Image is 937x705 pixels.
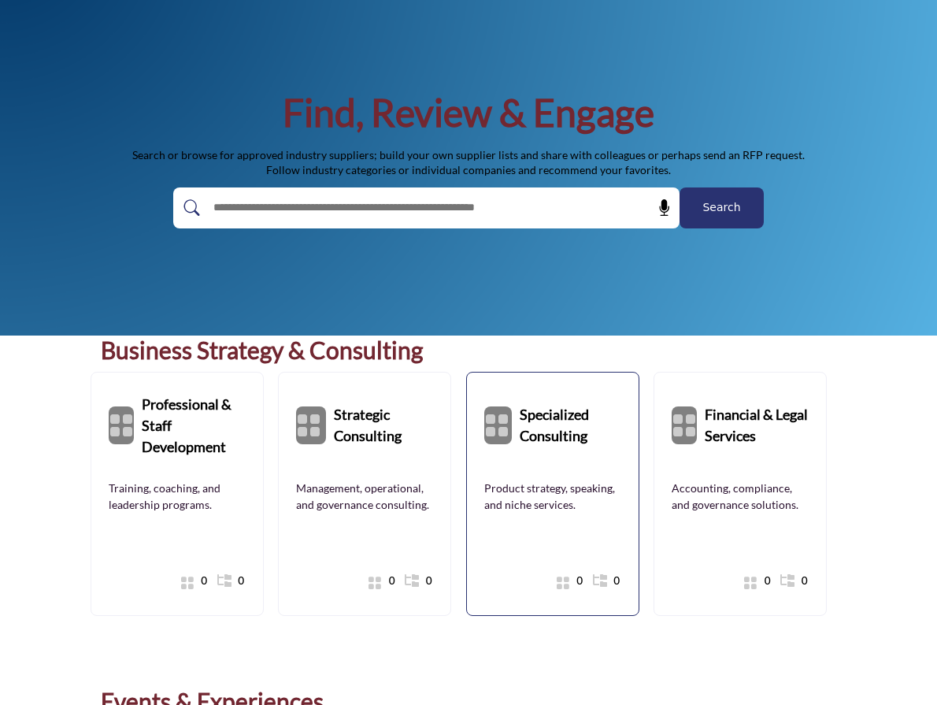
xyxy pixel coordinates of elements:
span: 0 [238,573,245,589]
a: 0 [744,567,772,595]
span: 0 [576,573,583,589]
a: 0 [369,567,396,595]
i: Show All 0 Suppliers [180,576,194,590]
a: Strategic Consulting [334,390,433,461]
a: Financial & Legal Services [705,390,809,461]
a: 0 [781,567,809,595]
a: Management, operational, and governance consulting. [296,480,433,513]
p: Search or browse for approved industry suppliers; build your own supplier lists and share with co... [132,147,805,178]
a: 0 [557,567,584,595]
a: Training, coaching, and leadership programs. [109,480,246,513]
a: 0 [181,567,209,595]
a: Specialized Consulting [520,390,621,461]
span: 0 [425,573,432,589]
span: 0 [388,573,395,589]
a: Professional & Staff Development [142,390,246,461]
i: Show All 0 Suppliers [556,576,570,590]
a: Product strategy, speaking, and niche services. [484,480,621,513]
a: 0 [406,567,433,595]
a: 0 [594,567,621,595]
a: Accounting, compliance, and governance solutions. [672,480,809,513]
span: 0 [801,573,808,589]
span: 0 [613,573,620,589]
span: 0 [764,573,771,589]
span: 0 [201,573,208,589]
span: Search by Voice [646,200,672,216]
a: Business Strategy & Consulting [101,336,423,364]
button: Search [680,187,764,228]
span: Search [702,199,740,216]
a: 0 [218,567,246,595]
i: Show All 0 Suppliers [743,576,757,590]
i: Show All 0 Suppliers [368,576,382,590]
h1: Find, Review & Engage [283,88,654,137]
